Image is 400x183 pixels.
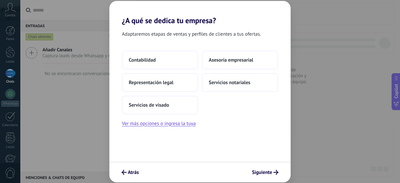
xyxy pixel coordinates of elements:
[209,79,250,86] span: Servicios notariales
[119,167,142,178] button: Atrás
[129,79,173,86] span: Representación legal
[122,30,261,38] span: Adaptaremos etapas de ventas y perfiles de clientes a tus ofertas.
[128,170,139,175] span: Atrás
[252,170,272,175] span: Siguiente
[129,57,156,63] span: Contabilidad
[129,102,169,108] span: Servicios de visado
[249,167,281,178] button: Siguiente
[209,57,253,63] span: Asesoría empresarial
[122,73,198,92] button: Representación legal
[122,119,196,128] button: Ver más opciones o ingresa la tuya
[202,73,278,92] button: Servicios notariales
[202,51,278,69] button: Asesoría empresarial
[122,96,198,114] button: Servicios de visado
[109,1,291,25] h2: ¿A qué se dedica tu empresa?
[122,51,198,69] button: Contabilidad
